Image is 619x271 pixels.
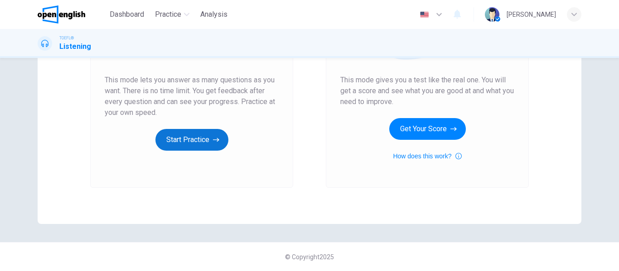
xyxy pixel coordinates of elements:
[200,9,227,20] span: Analysis
[155,129,228,151] button: Start Practice
[155,9,181,20] span: Practice
[105,75,279,118] span: This mode lets you answer as many questions as you want. There is no time limit. You get feedback...
[389,118,466,140] button: Get Your Score
[110,9,144,20] span: Dashboard
[285,253,334,261] span: © Copyright 2025
[106,6,148,23] button: Dashboard
[151,6,193,23] button: Practice
[197,6,231,23] button: Analysis
[393,151,461,162] button: How does this work?
[59,35,74,41] span: TOEFL®
[59,41,91,52] h1: Listening
[38,5,85,24] img: OpenEnglish logo
[419,11,430,18] img: en
[38,5,106,24] a: OpenEnglish logo
[485,7,499,22] img: Profile picture
[507,9,556,20] div: [PERSON_NAME]
[340,75,514,107] span: This mode gives you a test like the real one. You will get a score and see what you are good at a...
